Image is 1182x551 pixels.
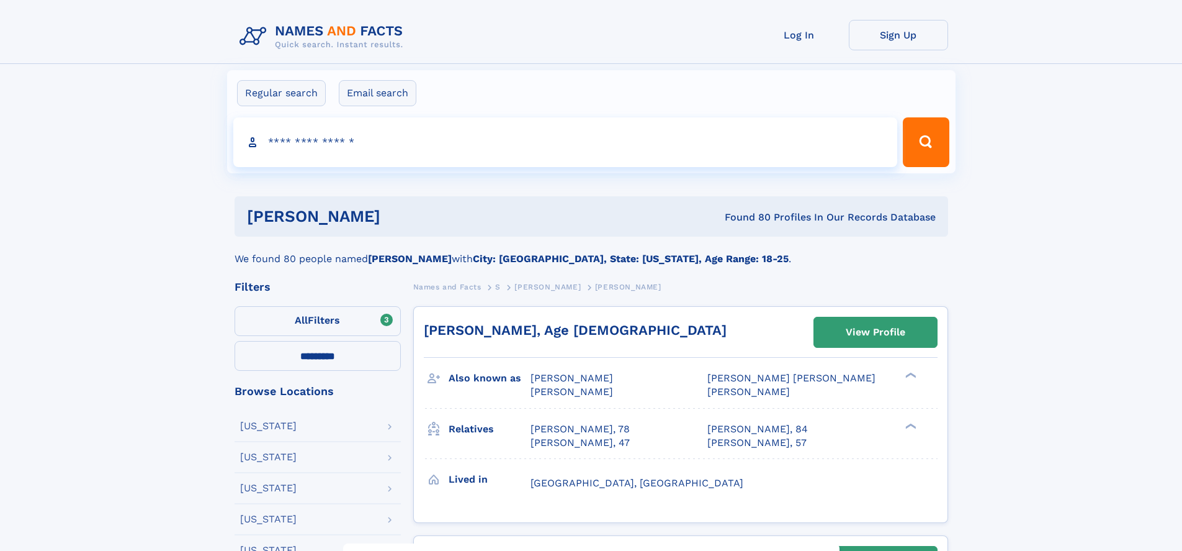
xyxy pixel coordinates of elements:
[707,436,807,450] a: [PERSON_NAME], 57
[449,419,531,440] h3: Relatives
[235,386,401,397] div: Browse Locations
[240,452,297,462] div: [US_STATE]
[235,306,401,336] label: Filters
[295,314,308,326] span: All
[495,279,501,294] a: S
[339,80,416,106] label: Email search
[233,117,898,167] input: search input
[531,436,630,450] a: [PERSON_NAME], 47
[707,386,790,398] span: [PERSON_NAME]
[473,253,789,265] b: City: [GEOGRAPHIC_DATA], State: [US_STATE], Age Range: 18-25
[531,372,613,384] span: [PERSON_NAME]
[595,283,661,291] span: [PERSON_NAME]
[750,20,849,50] a: Log In
[531,422,630,436] a: [PERSON_NAME], 78
[240,483,297,493] div: [US_STATE]
[814,317,937,347] a: View Profile
[707,422,808,436] a: [PERSON_NAME], 84
[247,209,553,224] h1: [PERSON_NAME]
[449,469,531,490] h3: Lived in
[531,477,743,489] span: [GEOGRAPHIC_DATA], [GEOGRAPHIC_DATA]
[531,386,613,398] span: [PERSON_NAME]
[846,318,905,347] div: View Profile
[235,20,413,53] img: Logo Names and Facts
[552,211,936,224] div: Found 80 Profiles In Our Records Database
[237,80,326,106] label: Regular search
[514,283,581,291] span: [PERSON_NAME]
[424,322,727,338] a: [PERSON_NAME], Age [DEMOGRAPHIC_DATA]
[368,253,452,265] b: [PERSON_NAME]
[903,117,949,167] button: Search Button
[413,279,481,294] a: Names and Facts
[495,283,501,291] span: S
[240,421,297,431] div: [US_STATE]
[849,20,948,50] a: Sign Up
[235,281,401,293] div: Filters
[240,514,297,524] div: [US_STATE]
[449,368,531,389] h3: Also known as
[235,237,948,266] div: We found 80 people named with .
[902,422,917,430] div: ❯
[514,279,581,294] a: [PERSON_NAME]
[707,372,875,384] span: [PERSON_NAME] [PERSON_NAME]
[902,371,917,380] div: ❯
